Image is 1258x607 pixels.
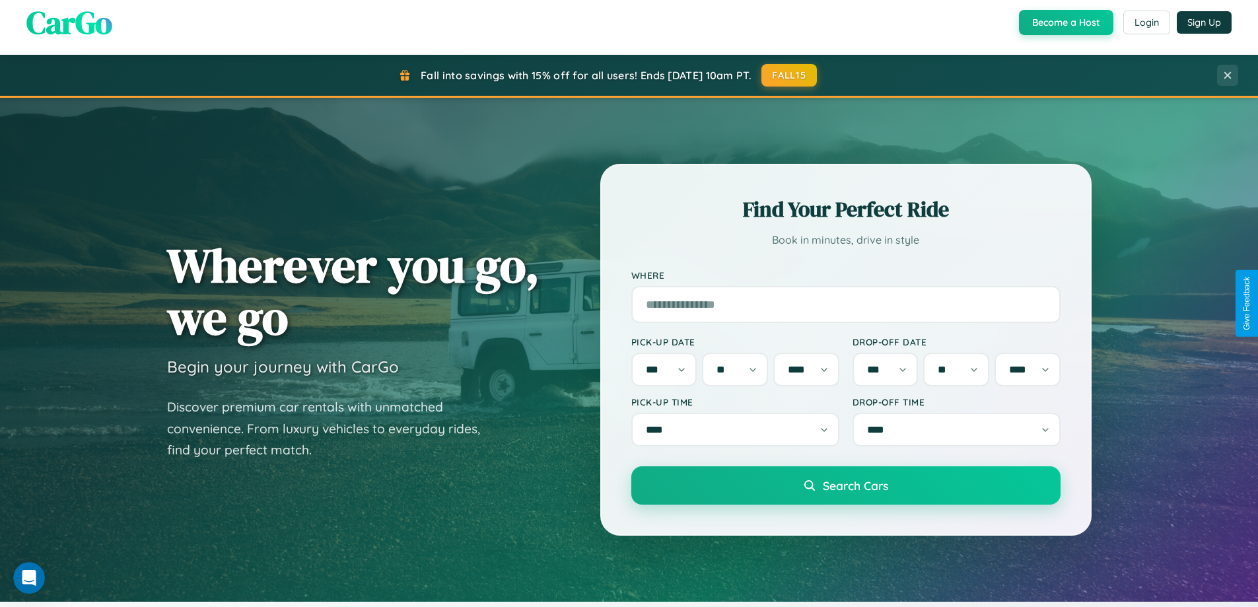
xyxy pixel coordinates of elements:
p: Book in minutes, drive in style [631,231,1061,250]
h3: Begin your journey with CarGo [167,357,399,376]
div: Give Feedback [1242,277,1251,330]
button: Sign Up [1177,11,1232,34]
iframe: Intercom live chat [13,562,45,594]
label: Pick-up Date [631,336,839,347]
span: Fall into savings with 15% off for all users! Ends [DATE] 10am PT. [421,69,751,82]
span: CarGo [26,1,112,44]
button: Search Cars [631,466,1061,505]
h1: Wherever you go, we go [167,239,540,343]
label: Where [631,269,1061,281]
h2: Find Your Perfect Ride [631,195,1061,224]
label: Drop-off Time [853,396,1061,408]
button: Become a Host [1019,10,1113,35]
label: Drop-off Date [853,336,1061,347]
p: Discover premium car rentals with unmatched convenience. From luxury vehicles to everyday rides, ... [167,396,497,461]
button: FALL15 [761,64,817,87]
button: Login [1123,11,1170,34]
label: Pick-up Time [631,396,839,408]
span: Search Cars [823,478,888,493]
